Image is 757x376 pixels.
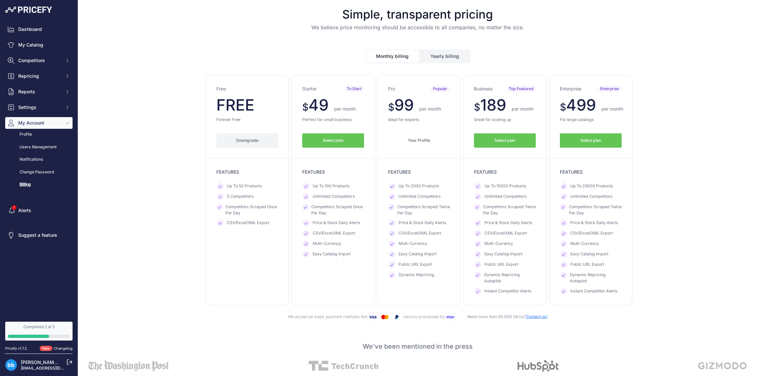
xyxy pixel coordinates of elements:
[18,57,61,64] span: Competitors
[344,86,364,92] span: To Start
[227,194,254,200] span: 3 Competitors
[40,346,52,351] span: New
[5,23,73,314] nav: Sidebar
[408,138,430,144] span: Your Profile
[225,204,278,216] span: Competitors Scraped Once Per Day
[313,220,360,226] span: Price & Stock Daily Alerts
[484,194,527,200] span: Unlimited Competitors
[420,50,470,62] button: Yearly billing
[570,183,613,190] span: Up To 25000 Products
[5,346,27,351] div: Pricefy v1.7.2
[526,314,547,319] a: Contact us!
[494,138,515,144] span: Select plan
[302,169,364,175] p: FEATURES
[560,169,622,175] p: FEATURES
[302,117,364,123] p: Perfect for small business
[334,106,356,112] span: per month
[5,205,73,216] a: Alerts
[483,204,536,216] span: Competitors Scraped Twice Per Day
[388,117,450,123] p: Ideal for experts
[580,138,601,144] span: Select plan
[83,8,752,21] h1: Simple, transparent pricing
[5,86,73,98] button: Reports
[8,324,70,329] div: Completed 2 of 3
[388,86,395,92] h3: Pro
[602,106,623,112] span: per month
[598,86,622,92] span: Enterprise
[399,194,441,200] span: Unlimited Competitors
[518,360,559,372] img: Alt
[399,183,439,190] span: Up To 2000 Products
[419,106,441,112] span: per month
[216,133,278,148] button: Downgrade
[308,360,378,372] img: Alt
[302,86,317,92] h3: Starter
[560,117,622,123] p: For large catalogs
[5,179,73,190] a: Billing
[5,129,73,140] a: Profile
[570,241,599,247] span: Multi-Currency
[484,251,522,258] span: Easy Catalog Import
[88,313,747,321] div: We accept all major payment methods like
[484,262,518,268] span: Public URL Export
[313,183,350,190] span: Up To 100 Products
[216,117,278,123] p: Forever Free
[399,241,427,247] span: Multi-Currency
[474,86,493,92] h3: Business
[313,251,351,258] span: Easy Catalog Import
[474,169,536,175] p: FEATURES
[570,251,608,258] span: Easy Catalog Import
[54,346,73,351] a: Changelog
[394,95,414,114] span: 99
[457,314,547,319] span: Need more than 50.000 SKUs?
[698,360,747,372] img: Alt
[311,204,364,216] span: Competitors Scraped Once Per Day
[560,101,566,113] span: $
[5,39,73,51] a: My Catalog
[403,314,457,319] span: securly processed by
[5,141,73,153] a: Users Management
[18,120,61,126] span: My Account
[227,183,262,190] span: Up To 50 Products
[388,169,450,175] p: FEATURES
[570,220,618,226] span: Price & Stock Daily Alerts
[5,117,73,129] button: My Account
[484,241,513,247] span: Multi-Currency
[302,101,308,113] span: $
[512,106,534,112] span: per month
[18,73,61,79] span: Repricing
[484,220,532,226] span: Price & Stock Daily Alerts
[88,360,169,372] img: Alt
[5,101,73,113] button: Settings
[474,117,536,123] p: Great for scaling up
[313,194,355,200] span: Unlimited Competitors
[21,359,97,365] a: [PERSON_NAME] [PERSON_NAME]
[399,262,432,268] span: Public URL Export
[484,272,536,284] span: Dynamic Repricing Autopilot
[5,167,73,178] a: Change Password
[570,262,604,268] span: Public URL Export
[399,272,434,278] span: Dynamic Repricing
[18,88,61,95] span: Reports
[480,95,506,114] span: 189
[5,55,73,66] button: Competitors
[399,220,446,226] span: Price & Stock Daily Alerts
[313,230,355,237] span: CSV/Excel/XML Export
[83,342,752,351] p: We've been mentioned in the press
[474,133,536,148] button: Select plan
[430,86,450,92] span: Popular
[227,220,269,226] span: CSV/Excel/XML Export
[5,154,73,165] a: Notifications
[570,194,613,200] span: Unlimited Competitors
[216,86,226,92] h3: Free
[21,366,89,370] a: [EMAIL_ADDRESS][DOMAIN_NAME]
[484,288,532,295] span: Instant Competitor Alerts
[388,133,450,148] button: Your Profile
[569,204,622,216] span: Competitors Scraped Twice Per Day
[18,104,61,111] span: Settings
[5,322,73,341] a: Completed 2 of 3
[308,95,329,114] span: 49
[570,230,613,237] span: CSV/Excel/XML Export
[484,183,526,190] span: Up To 15000 Products
[5,7,52,13] img: Pricefy Logo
